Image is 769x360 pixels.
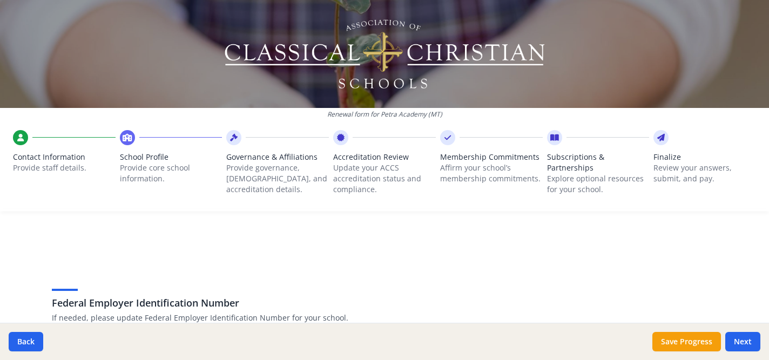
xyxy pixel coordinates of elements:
[440,152,543,162] span: Membership Commitments
[653,152,756,162] span: Finalize
[52,313,717,323] p: If needed, please update Federal Employer Identification Number for your school.
[223,16,547,92] img: Logo
[440,162,543,184] p: Affirm your school’s membership commitments.
[226,152,329,162] span: Governance & Affiliations
[9,332,43,351] button: Back
[120,152,222,162] span: School Profile
[120,162,222,184] p: Provide core school information.
[333,152,436,162] span: Accreditation Review
[652,332,721,351] button: Save Progress
[653,162,756,184] p: Review your answers, submit, and pay.
[725,332,760,351] button: Next
[547,152,650,173] span: Subscriptions & Partnerships
[547,173,650,195] p: Explore optional resources for your school.
[226,162,329,195] p: Provide governance, [DEMOGRAPHIC_DATA], and accreditation details.
[13,152,116,162] span: Contact Information
[13,162,116,173] p: Provide staff details.
[333,162,436,195] p: Update your ACCS accreditation status and compliance.
[52,295,717,310] h3: Federal Employer Identification Number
